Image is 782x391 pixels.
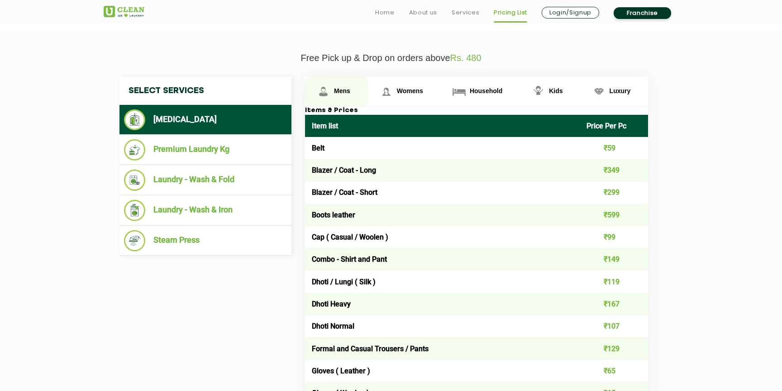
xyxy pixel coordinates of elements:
img: Laundry - Wash & Iron [124,200,145,221]
a: Pricing List [494,7,527,18]
td: ₹107 [580,315,648,337]
img: Kids [530,84,546,99]
li: Laundry - Wash & Fold [124,170,287,191]
li: Laundry - Wash & Iron [124,200,287,221]
a: Franchise [614,7,671,19]
td: ₹299 [580,181,648,203]
td: ₹129 [580,337,648,359]
span: Household [470,87,502,94]
a: Login/Signup [542,7,599,19]
li: [MEDICAL_DATA] [124,109,287,130]
a: About us [409,7,437,18]
img: Premium Laundry Kg [124,139,145,160]
td: Boots leather [305,204,580,226]
td: Gloves ( Leather ) [305,360,580,382]
a: Home [375,7,395,18]
td: ₹99 [580,226,648,248]
td: Dhoti Heavy [305,293,580,315]
td: Dhoti / Lungi ( Silk ) [305,270,580,292]
img: Luxury [591,84,607,99]
img: Dry Cleaning [124,109,145,130]
td: ₹65 [580,360,648,382]
span: Kids [549,87,563,94]
p: Free Pick up & Drop on orders above [104,53,678,63]
li: Steam Press [124,230,287,251]
img: Household [451,84,467,99]
th: Price Per Pc [580,115,648,137]
td: ₹599 [580,204,648,226]
td: ₹167 [580,293,648,315]
td: ₹349 [580,159,648,181]
td: ₹149 [580,248,648,270]
img: UClean Laundry and Dry Cleaning [104,6,144,17]
h4: Select Services [119,77,291,105]
img: Mens [315,84,331,99]
td: Blazer / Coat - Long [305,159,580,181]
td: Belt [305,137,580,159]
img: Laundry - Wash & Fold [124,170,145,191]
span: Womens [397,87,423,94]
th: Item list [305,115,580,137]
span: Mens [334,87,350,94]
span: Luxury [610,87,631,94]
td: Dhoti Normal [305,315,580,337]
td: Cap ( Casual / Woolen ) [305,226,580,248]
img: Steam Press [124,230,145,251]
td: ₹119 [580,270,648,292]
td: Formal and Casual Trousers / Pants [305,337,580,359]
td: Combo - Shirt and Pant [305,248,580,270]
li: Premium Laundry Kg [124,139,287,160]
img: Womens [378,84,394,99]
td: Blazer / Coat - Short [305,181,580,203]
span: Rs. 480 [450,53,482,63]
td: ₹59 [580,137,648,159]
h3: Items & Prices [305,107,648,115]
a: Services [452,7,479,18]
